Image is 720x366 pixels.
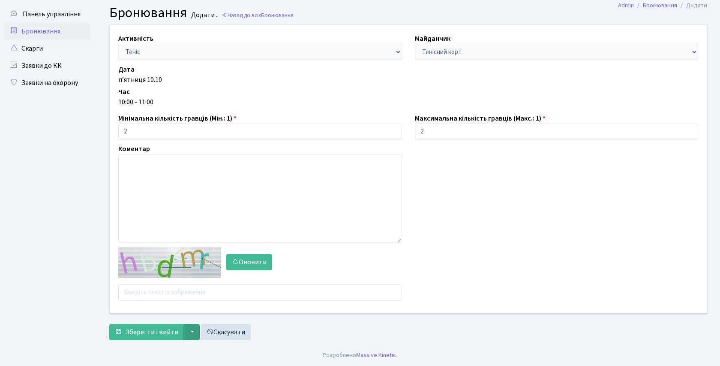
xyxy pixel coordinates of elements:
div: Розроблено . [323,351,397,360]
div: 10:00 - 11:00 [118,97,698,107]
div: п’ятниця 10.10 [118,75,698,85]
span: Панель управління [23,9,81,19]
span: Бронювання [261,11,294,19]
a: Панель управління [4,6,90,23]
label: Активність [118,33,153,44]
span: Зберегти і вийти [126,327,178,337]
li: Додати [677,1,707,10]
label: Дата [118,64,135,75]
a: Скарги [4,40,90,57]
label: Майданчик [415,33,450,44]
a: Заявки на охорону [4,74,90,91]
button: Зберегти і вийти [109,324,184,340]
a: Заявки до КК [4,57,90,74]
input: Введіть текст із зображення [118,284,402,301]
a: Назад до всіхБронювання [222,11,294,19]
label: Мінімальна кількість гравців (Мін.: 1) [118,113,237,124]
span: Бронювання [109,3,187,23]
label: Максимальна кількість гравців (Макс.: 1) [415,113,546,124]
label: Час [118,87,130,97]
a: Бронювання [643,1,677,10]
a: Бронювання [4,23,90,40]
a: Скасувати [201,324,251,340]
img: default [118,247,221,278]
a: Massive Kinetic [356,351,396,360]
button: Оновити [226,254,272,270]
small: Додати . [189,11,217,19]
label: Коментар [118,144,150,154]
a: Admin [618,1,634,10]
